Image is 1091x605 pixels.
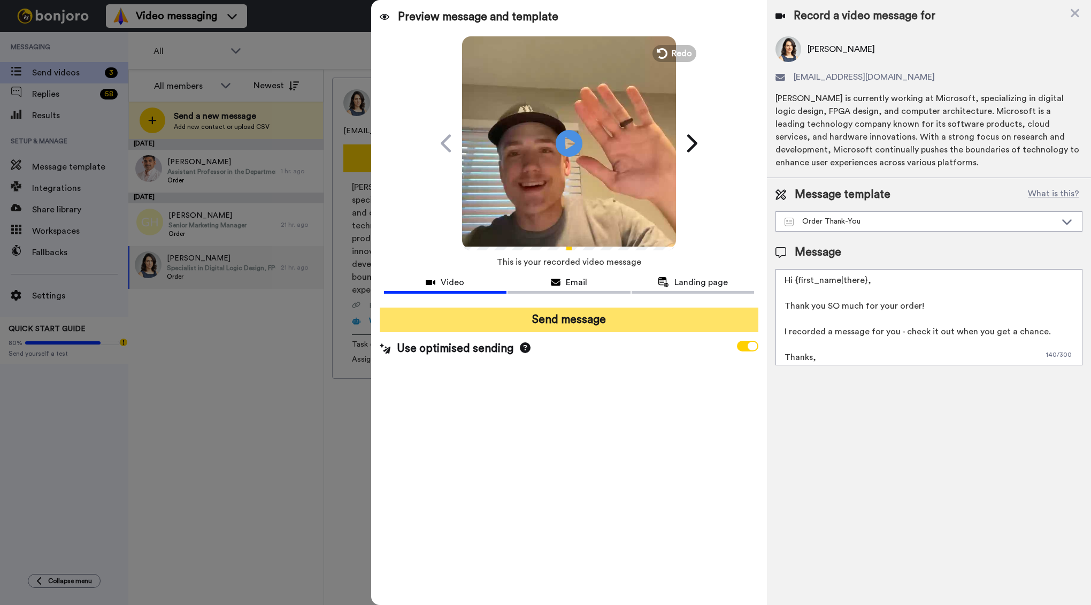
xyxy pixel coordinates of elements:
span: Email [566,276,587,289]
span: Landing page [674,276,728,289]
span: Message template [795,187,890,203]
span: This is your recorded video message [497,250,641,274]
textarea: Hi {first_name|there}, Thank you SO much for your order! I recorded a message for you - check it ... [775,269,1082,365]
button: Send message [380,308,759,332]
div: [PERSON_NAME] is currently working at Microsoft, specializing in digital logic design, FPGA desig... [775,92,1082,169]
span: Message [795,244,841,261]
span: [EMAIL_ADDRESS][DOMAIN_NAME] [794,71,935,83]
span: Use optimised sending [397,341,513,357]
span: Video [441,276,464,289]
img: Message-temps.svg [785,218,794,226]
div: Order Thank-You [785,216,1056,227]
button: What is this? [1025,187,1082,203]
